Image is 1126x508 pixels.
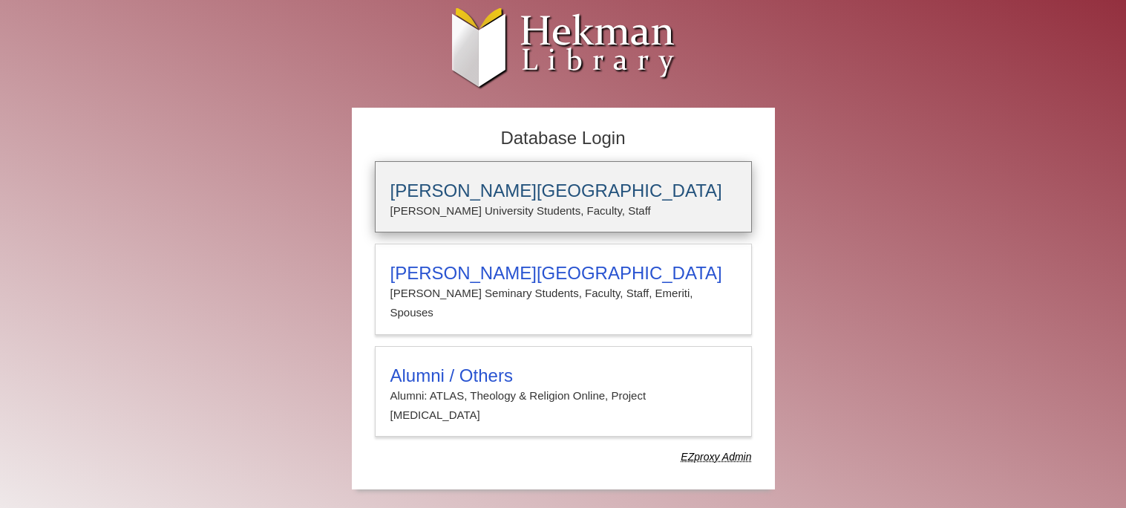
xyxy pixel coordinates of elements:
a: [PERSON_NAME][GEOGRAPHIC_DATA][PERSON_NAME] University Students, Faculty, Staff [375,161,752,232]
p: Alumni: ATLAS, Theology & Religion Online, Project [MEDICAL_DATA] [390,386,736,426]
p: [PERSON_NAME] University Students, Faculty, Staff [390,201,736,221]
h2: Database Login [367,123,759,154]
h3: Alumni / Others [390,365,736,386]
h3: [PERSON_NAME][GEOGRAPHIC_DATA] [390,180,736,201]
a: [PERSON_NAME][GEOGRAPHIC_DATA][PERSON_NAME] Seminary Students, Faculty, Staff, Emeriti, Spouses [375,244,752,335]
p: [PERSON_NAME] Seminary Students, Faculty, Staff, Emeriti, Spouses [390,284,736,323]
dfn: Use Alumni login [681,451,751,463]
summary: Alumni / OthersAlumni: ATLAS, Theology & Religion Online, Project [MEDICAL_DATA] [390,365,736,426]
h3: [PERSON_NAME][GEOGRAPHIC_DATA] [390,263,736,284]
